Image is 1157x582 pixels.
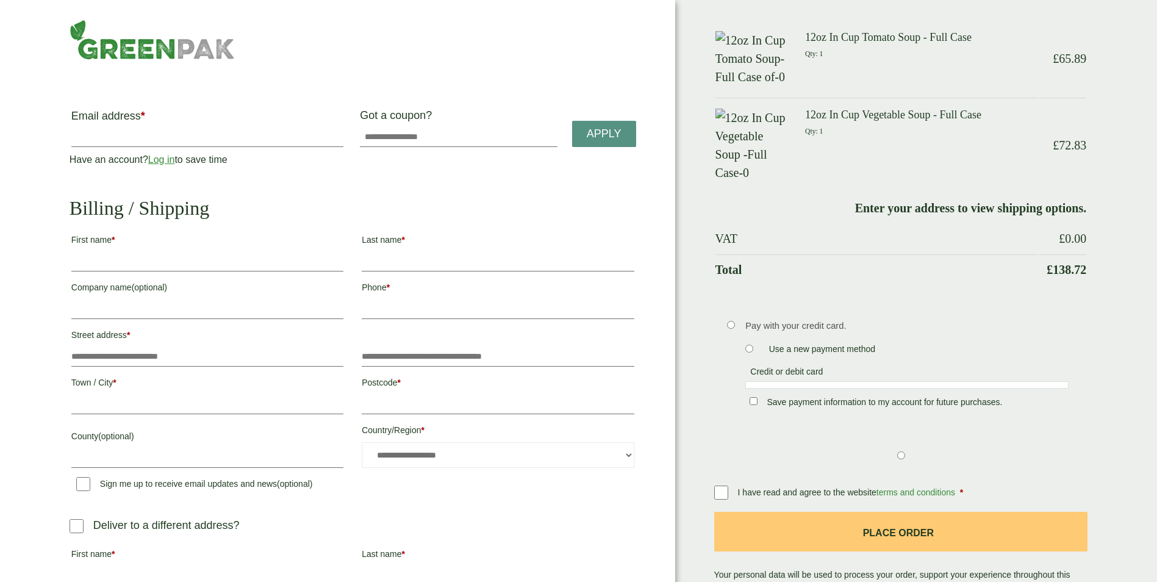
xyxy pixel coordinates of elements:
[960,487,963,497] abbr: required
[1047,263,1086,276] bdi: 138.72
[764,344,880,357] label: Use a new payment method
[805,31,1038,45] h3: 12oz In Cup Tomato Soup - Full Case
[362,422,634,442] label: Country/Region
[1053,52,1086,65] bdi: 65.89
[112,549,115,559] abbr: required
[876,487,955,497] a: terms and conditions
[71,231,343,252] label: First name
[113,378,116,387] abbr: required
[421,425,424,435] abbr: required
[362,374,634,395] label: Postcode
[70,153,345,167] p: Have an account? to save time
[715,193,1087,223] td: Enter your address to view shipping options.
[745,367,828,380] label: Credit or debit card
[1053,138,1059,152] span: £
[1053,52,1059,65] span: £
[715,224,1039,253] th: VAT
[71,479,318,492] label: Sign me up to receive email updates and news
[132,282,167,292] span: (optional)
[572,121,636,147] a: Apply
[715,254,1039,284] th: Total
[362,231,634,252] label: Last name
[715,109,790,182] img: 12oz In Cup Vegetable Soup -Full Case-0
[402,235,405,245] abbr: required
[71,110,343,128] label: Email address
[805,109,1038,122] h3: 12oz In Cup Vegetable Soup - Full Case
[1047,263,1053,276] span: £
[98,431,134,441] span: (optional)
[76,477,90,491] input: Sign me up to receive email updates and news(optional)
[93,517,240,534] p: Deliver to a different address?
[141,110,145,122] abbr: required
[402,549,405,559] abbr: required
[805,128,823,135] small: Qty: 1
[738,487,958,497] span: I have read and agree to the website
[71,374,343,395] label: Town / City
[148,154,175,165] a: Log in
[71,279,343,300] label: Company name
[362,545,634,566] label: Last name
[362,279,634,300] label: Phone
[277,479,312,489] span: (optional)
[1059,232,1065,245] span: £
[745,319,1069,332] p: Pay with your credit card.
[762,397,1007,411] label: Save payment information to my account for future purchases.
[805,50,823,58] small: Qty: 1
[714,512,1088,551] button: Place order
[387,282,390,292] abbr: required
[587,128,621,141] span: Apply
[70,196,636,220] h2: Billing / Shipping
[1059,232,1086,245] bdi: 0.00
[70,20,235,60] img: GreenPak Supplies
[398,378,401,387] abbr: required
[112,235,115,245] abbr: required
[71,326,343,347] label: Street address
[360,109,437,128] label: Got a coupon?
[71,428,343,448] label: County
[1053,138,1086,152] bdi: 72.83
[71,545,343,566] label: First name
[715,31,790,86] img: 12oz In Cup Tomato Soup-Full Case of-0
[127,330,130,340] abbr: required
